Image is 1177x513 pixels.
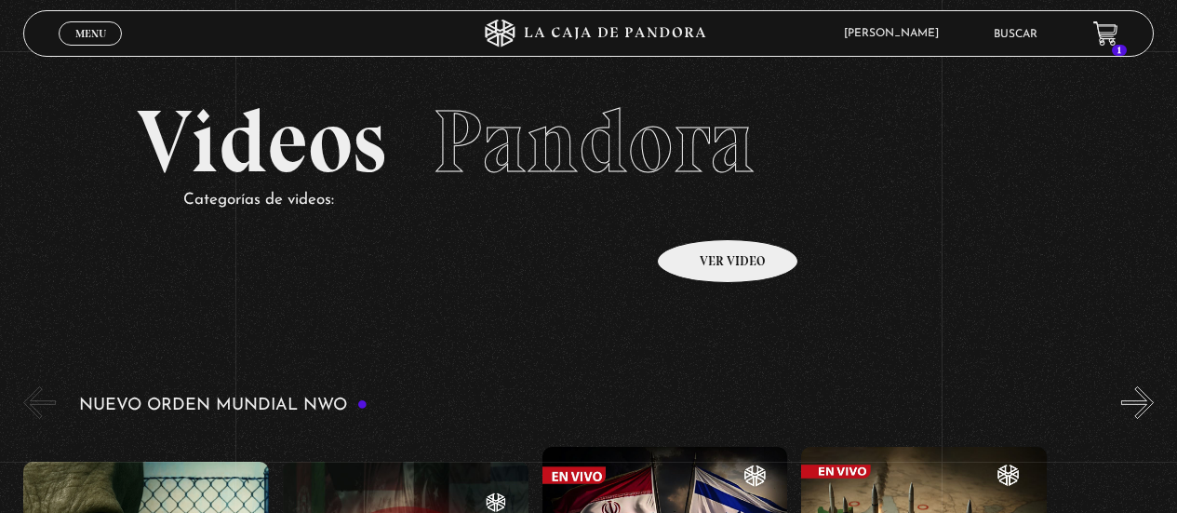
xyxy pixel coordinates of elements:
[1093,21,1118,47] a: 1
[1112,45,1127,56] span: 1
[79,397,368,414] h3: Nuevo Orden Mundial NWO
[994,29,1037,40] a: Buscar
[835,28,957,39] span: [PERSON_NAME]
[137,98,1041,186] h2: Videos
[183,186,1041,215] p: Categorías de videos:
[433,88,755,195] span: Pandora
[69,44,113,57] span: Cerrar
[75,28,106,39] span: Menu
[1121,386,1154,419] button: Next
[23,386,56,419] button: Previous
